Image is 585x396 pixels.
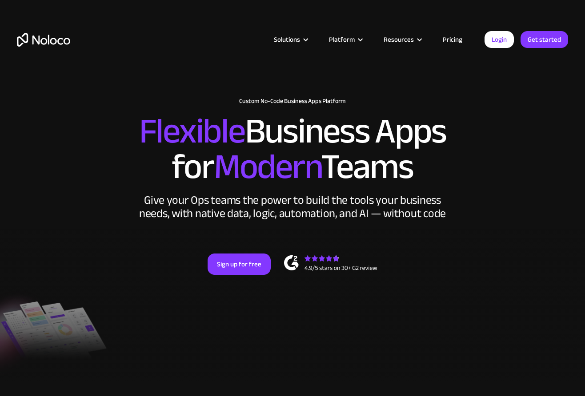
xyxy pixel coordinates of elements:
[208,253,271,275] a: Sign up for free
[214,134,321,200] span: Modern
[329,34,355,45] div: Platform
[274,34,300,45] div: Solutions
[384,34,414,45] div: Resources
[521,31,568,48] a: Get started
[263,34,318,45] div: Solutions
[373,34,432,45] div: Resources
[137,194,448,220] div: Give your Ops teams the power to build the tools your business needs, with native data, logic, au...
[432,34,473,45] a: Pricing
[17,33,70,47] a: home
[318,34,373,45] div: Platform
[17,98,568,105] h1: Custom No-Code Business Apps Platform
[139,98,245,164] span: Flexible
[17,114,568,185] h2: Business Apps for Teams
[485,31,514,48] a: Login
